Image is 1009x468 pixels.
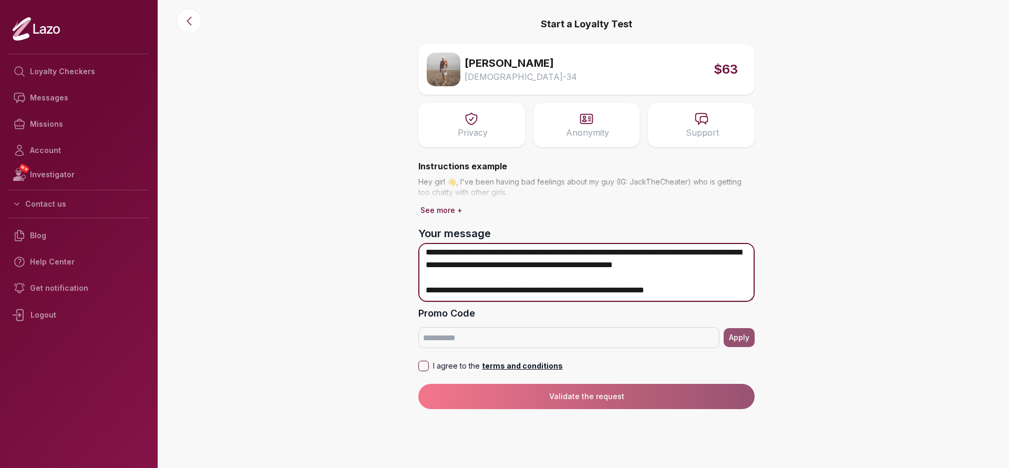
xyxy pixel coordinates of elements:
h4: Instructions example [418,160,755,172]
span: NEW [18,163,30,174]
a: Messages [8,85,149,111]
span: [PERSON_NAME] [465,56,554,70]
a: Blog [8,222,149,249]
a: Account [8,137,149,164]
p: Support [686,126,719,139]
button: See more + [418,203,465,218]
p: Start a Loyalty Test [418,17,755,32]
p: Privacy [458,126,488,139]
a: Help Center [8,249,149,275]
p: I agree to the [433,361,563,371]
p: Anonymity [566,126,609,139]
span: $63 [714,61,738,78]
a: Missions [8,111,149,137]
a: Get notification [8,275,149,301]
img: b10d8b60-ea59-46b8-b99e-30469003c990 [427,53,460,86]
a: Loyalty Checkers [8,58,149,85]
p: terms and conditions [480,361,563,371]
span: [DEMOGRAPHIC_DATA] - 34 [465,70,577,83]
a: NEWInvestigator [8,164,149,186]
label: Your message [418,226,755,241]
label: Promo Code [418,306,755,321]
button: Contact us [8,195,149,213]
div: Logout [8,301,149,329]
